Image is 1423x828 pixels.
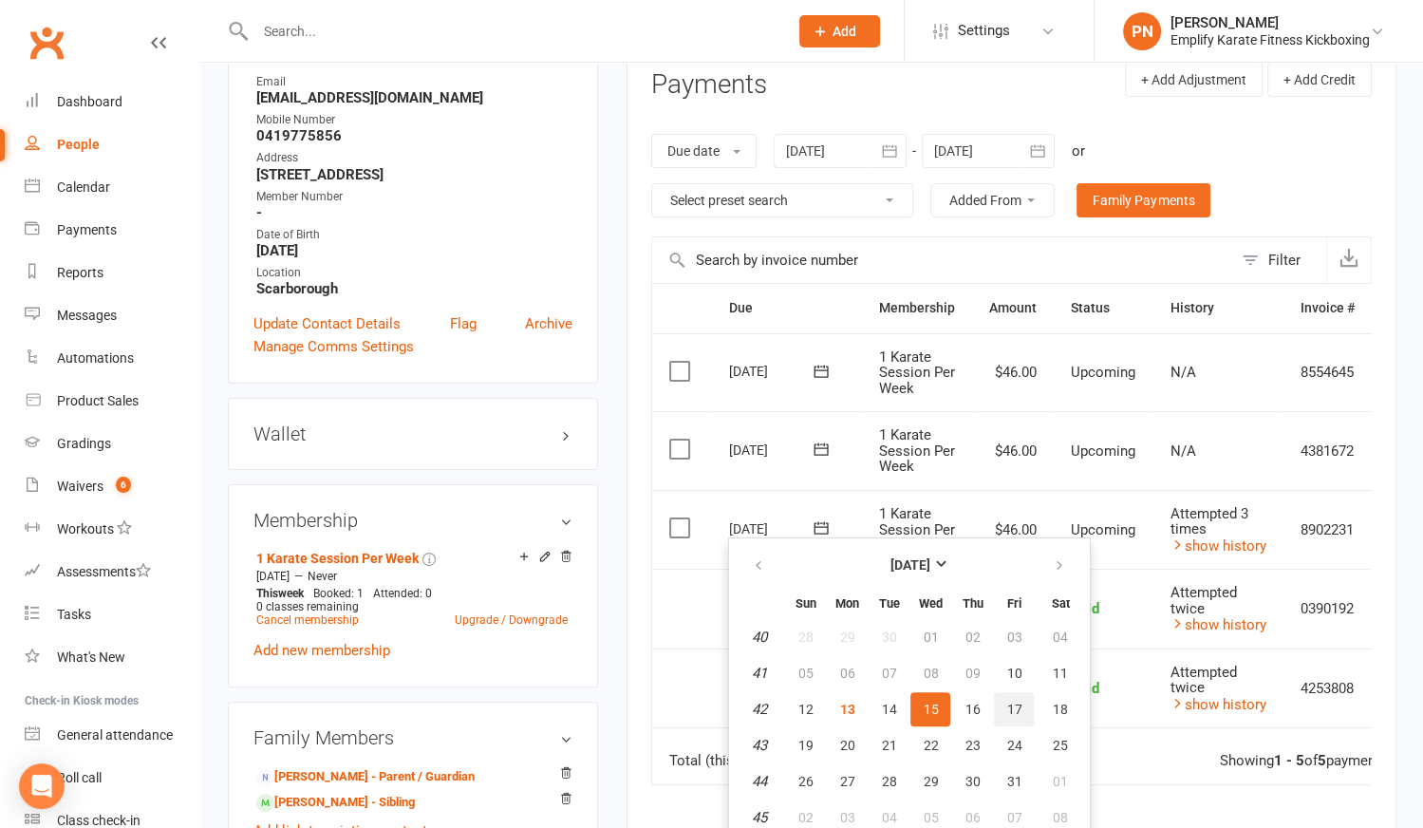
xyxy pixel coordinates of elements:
span: Attempted twice [1170,664,1236,697]
a: Product Sales [25,380,200,423]
span: 08 [1053,810,1068,825]
a: Payments [25,209,200,252]
h3: Family Members [253,727,572,748]
div: Gradings [57,436,111,451]
button: 29 [910,764,950,799]
span: 17 [1006,702,1021,717]
a: Dashboard [25,81,200,123]
span: 15 [923,702,938,717]
span: 0 classes remaining [256,600,359,613]
span: N/A [1170,364,1195,381]
a: show history [1170,696,1265,713]
div: What's New [57,649,125,665]
a: Messages [25,294,200,337]
a: What's New [25,636,200,679]
a: Waivers 6 [25,465,200,508]
div: Date of Birth [256,226,572,244]
strong: [DATE] [889,557,929,573]
a: Update Contact Details [253,312,401,335]
strong: 0419775856 [256,127,572,144]
div: Payments [57,222,117,237]
span: 23 [964,738,980,753]
span: 6 [116,477,131,493]
em: 45 [752,809,767,826]
a: Reports [25,252,200,294]
div: Dashboard [57,94,122,109]
div: Assessments [57,564,151,579]
td: 0390192 [1283,569,1371,649]
a: Cancel membership [256,613,359,627]
button: 23 [952,728,992,762]
span: 27 [839,774,854,789]
div: [PERSON_NAME] [1170,14,1370,31]
button: 18 [1036,692,1084,726]
button: 30 [952,764,992,799]
td: 8554645 [1283,333,1371,412]
span: 21 [881,738,896,753]
span: 1 Karate Session Per Week [879,426,955,475]
button: 21 [869,728,908,762]
em: 42 [752,701,767,718]
div: General attendance [57,727,173,743]
a: Archive [525,312,572,335]
div: Showing of payments [1219,753,1387,769]
input: Search by invoice number [652,237,1232,283]
span: 01 [1053,774,1068,789]
th: Due [712,284,862,332]
span: Upcoming [1071,364,1135,381]
div: Roll call [57,770,102,785]
small: Tuesday [878,596,899,611]
div: Filter [1268,249,1301,272]
div: Mobile Number [256,111,572,129]
a: Clubworx [23,19,70,66]
a: show history [1170,616,1265,633]
a: People [25,123,200,166]
a: Manage Comms Settings [253,335,414,358]
span: Never [308,570,337,583]
div: Address [256,149,572,167]
div: Class check-in [57,813,140,828]
small: Saturday [1051,596,1069,611]
div: — [252,569,572,584]
span: 18 [1053,702,1068,717]
span: 20 [839,738,854,753]
button: + Add Adjustment [1125,63,1263,97]
div: Tasks [57,607,91,622]
span: 31 [1006,774,1021,789]
em: 41 [752,665,767,682]
span: 1 Karate Session Per Week [879,505,955,554]
em: 40 [752,629,767,646]
div: [DATE] [729,356,816,386]
td: $46.00 [972,411,1054,490]
span: 28 [881,774,896,789]
em: 43 [752,737,767,754]
div: [DATE] [729,514,816,543]
button: 19 [785,728,825,762]
span: 16 [964,702,980,717]
a: show history [1170,537,1265,555]
button: 11 [1036,656,1084,690]
a: Automations [25,337,200,380]
button: 24 [994,728,1034,762]
small: Monday [835,596,859,611]
a: 1 Karate Session Per Week [256,551,419,566]
span: Settings [958,9,1010,52]
span: Upcoming [1071,442,1135,460]
a: Calendar [25,166,200,209]
div: Automations [57,350,134,366]
button: 15 [910,692,950,726]
strong: Scarborough [256,280,572,297]
td: 8902231 [1283,490,1371,570]
div: Workouts [57,521,114,536]
div: Location [256,264,572,282]
span: 24 [1006,738,1021,753]
a: General attendance kiosk mode [25,714,200,757]
span: 1 Karate Session Per Week [879,348,955,397]
button: Due date [651,134,757,168]
small: Thursday [962,596,983,611]
a: [PERSON_NAME] - Sibling [256,793,415,813]
button: 10 [994,656,1034,690]
div: or [1072,140,1085,162]
button: 22 [910,728,950,762]
span: This [256,587,278,600]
